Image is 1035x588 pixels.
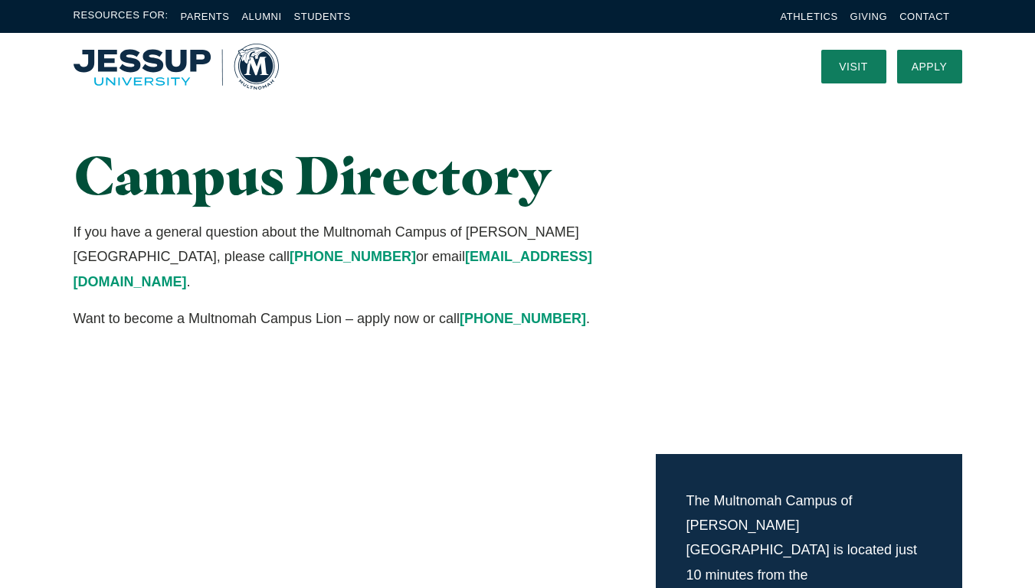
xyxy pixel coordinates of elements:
[899,11,949,22] a: Contact
[897,50,962,83] a: Apply
[821,50,886,83] a: Visit
[181,11,230,22] a: Parents
[460,311,586,326] a: [PHONE_NUMBER]
[241,11,281,22] a: Alumni
[74,145,657,204] h1: Campus Directory
[74,306,657,331] p: Want to become a Multnomah Campus Lion – apply now or call .
[74,220,657,294] p: If you have a general question about the Multnomah Campus of [PERSON_NAME][GEOGRAPHIC_DATA], plea...
[74,44,279,90] img: Multnomah University Logo
[294,11,351,22] a: Students
[74,8,169,25] span: Resources For:
[290,249,416,264] a: [PHONE_NUMBER]
[74,44,279,90] a: Home
[850,11,888,22] a: Giving
[781,11,838,22] a: Athletics
[74,249,592,289] a: [EMAIL_ADDRESS][DOMAIN_NAME]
